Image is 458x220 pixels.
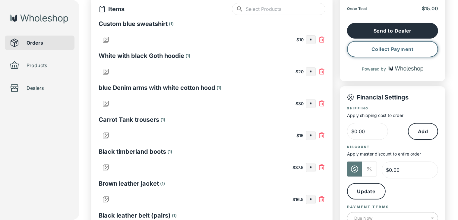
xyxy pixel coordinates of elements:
label: Discount [347,145,370,149]
span: $20 [295,69,304,74]
p: ( 1 ) [169,21,174,27]
p: ( 1 ) [167,149,172,154]
span: Products [27,62,70,69]
p: Custom blue sweatshirt [99,20,168,28]
label: Shipping [347,106,369,110]
p: Powered by [362,66,386,71]
span: $16.5 [292,197,304,202]
p: White with black Goth hoodie [99,52,184,60]
label: Payment terms [347,204,389,209]
img: Wholeshop logo [10,14,68,24]
span: $15.00 [422,5,438,11]
span: Dealers [27,84,70,92]
button: Collect Payment [347,41,438,57]
p: Carrot Tank trousers [99,116,159,124]
p: Apply shipping cost to order [347,113,438,118]
span: Orders [27,39,70,46]
button: Add [408,123,438,140]
span: $15 [296,133,304,138]
p: Brown leather jacket [99,180,159,187]
p: ( 1 ) [160,181,165,186]
p: ( 1 ) [216,85,221,90]
div: Dealers [5,81,74,95]
p: blue Denim arms with white cotton hood [99,84,215,92]
p: Financial Settings [347,93,409,101]
input: Select Products [246,3,325,15]
p: Apply master discount to entire order [347,151,438,157]
span: $30 [295,101,304,106]
span: $10 [296,37,304,42]
button: Send to Dealer [347,23,438,39]
div: Orders [5,36,74,50]
img: Wholeshop logo [389,66,423,72]
span: $37.5 [292,165,304,170]
div: Products [5,58,74,73]
p: ( 1 ) [185,53,190,58]
p: Items [108,5,125,13]
button: Update [347,183,386,200]
p: ( 1 ) [160,117,165,122]
p: ( 1 ) [172,213,177,218]
p: Order Total [347,6,367,11]
p: Black timberland boots [99,148,166,156]
p: Black leather belt (pairs) [99,212,171,219]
